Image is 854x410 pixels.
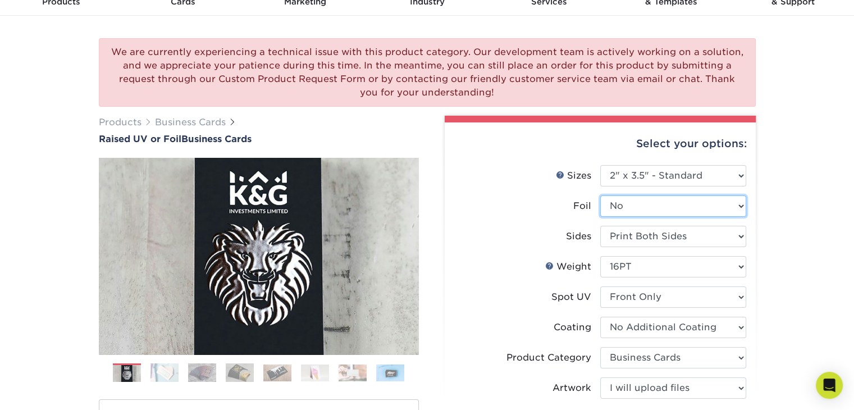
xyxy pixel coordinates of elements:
[99,117,141,127] a: Products
[573,199,591,213] div: Foil
[188,363,216,382] img: Business Cards 03
[454,122,747,165] div: Select your options:
[816,372,843,399] div: Open Intercom Messenger
[150,363,179,382] img: Business Cards 02
[99,38,756,107] div: We are currently experiencing a technical issue with this product category. Our development team ...
[552,381,591,395] div: Artwork
[226,363,254,382] img: Business Cards 04
[556,169,591,183] div: Sizes
[155,117,226,127] a: Business Cards
[545,260,591,274] div: Weight
[566,230,591,243] div: Sides
[554,321,591,334] div: Coating
[113,359,141,388] img: Business Cards 01
[339,365,367,381] img: Business Cards 07
[551,290,591,304] div: Spot UV
[99,134,419,144] a: Raised UV or FoilBusiness Cards
[301,365,329,381] img: Business Cards 06
[376,365,404,381] img: Business Cards 08
[263,365,291,381] img: Business Cards 05
[506,351,591,365] div: Product Category
[99,134,181,144] span: Raised UV or Foil
[99,134,419,144] h1: Business Cards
